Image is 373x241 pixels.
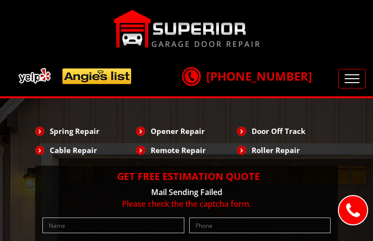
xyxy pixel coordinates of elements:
h2: Get Free Estimation Quote [40,171,333,182]
p: Please check the the captcha form. [40,198,333,210]
img: Superior.png [114,10,260,48]
li: Opener Repair [136,123,237,139]
li: Cable Repair [35,142,136,158]
input: Phone [189,218,331,233]
li: Spring Repair [35,123,136,139]
span: Mail Sending Failed [151,187,222,197]
img: add.png [15,64,136,88]
button: Toggle navigation [338,69,366,88]
a: [PHONE_NUMBER] [182,68,312,84]
li: Remote Repair [136,142,237,158]
li: Roller Repair [237,142,338,158]
img: call.png [179,64,203,88]
li: Door Off Track [237,123,338,139]
input: Name [42,218,184,233]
